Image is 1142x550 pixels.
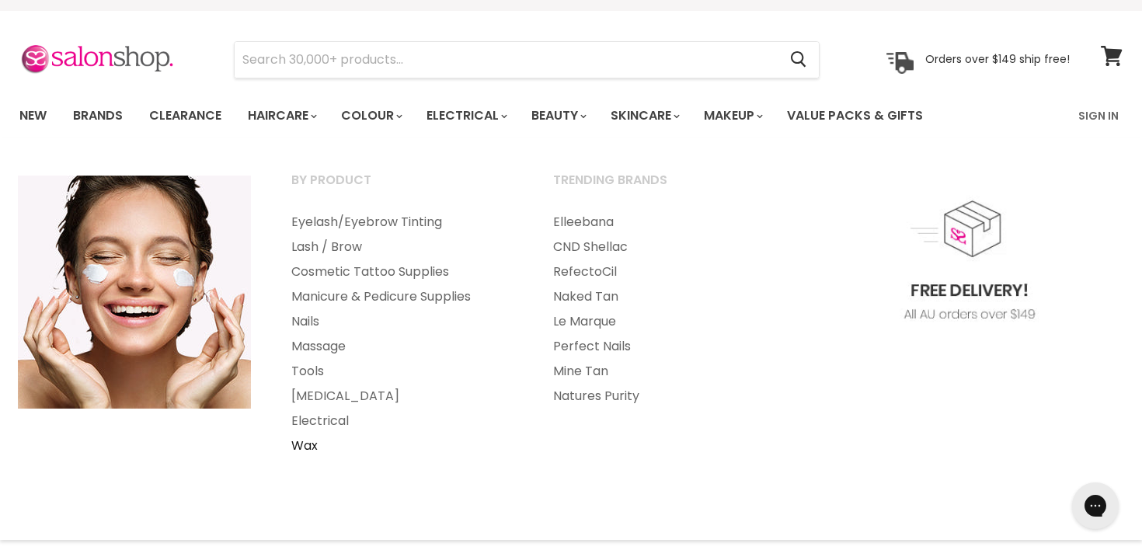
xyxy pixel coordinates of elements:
a: Colour [329,99,412,132]
a: By Product [272,168,531,207]
a: Le Marque [534,309,792,334]
ul: Main menu [272,210,531,458]
ul: Main menu [534,210,792,409]
a: Cosmetic Tattoo Supplies [272,259,531,284]
a: Massage [272,334,531,359]
a: Elleebana [534,210,792,235]
a: Clearance [138,99,233,132]
a: [MEDICAL_DATA] [272,384,531,409]
a: Perfect Nails [534,334,792,359]
a: Haircare [236,99,326,132]
a: Electrical [272,409,531,433]
ul: Main menu [8,93,1002,138]
a: RefectoCil [534,259,792,284]
iframe: Gorgias live chat messenger [1064,477,1126,534]
a: Brands [61,99,134,132]
input: Search [235,42,778,78]
a: Mine Tan [534,359,792,384]
a: New [8,99,58,132]
a: Value Packs & Gifts [775,99,935,132]
a: Lash / Brow [272,235,531,259]
a: Naked Tan [534,284,792,309]
p: Orders over $149 ship free! [925,52,1070,66]
a: Wax [272,433,531,458]
a: Sign In [1069,99,1128,132]
button: Search [778,42,819,78]
a: Nails [272,309,531,334]
a: Makeup [692,99,772,132]
a: Eyelash/Eyebrow Tinting [272,210,531,235]
a: Skincare [599,99,689,132]
a: Natures Purity [534,384,792,409]
a: Manicure & Pedicure Supplies [272,284,531,309]
a: Beauty [520,99,596,132]
a: Tools [272,359,531,384]
form: Product [234,41,820,78]
a: CND Shellac [534,235,792,259]
a: Electrical [415,99,517,132]
a: Trending Brands [534,168,792,207]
